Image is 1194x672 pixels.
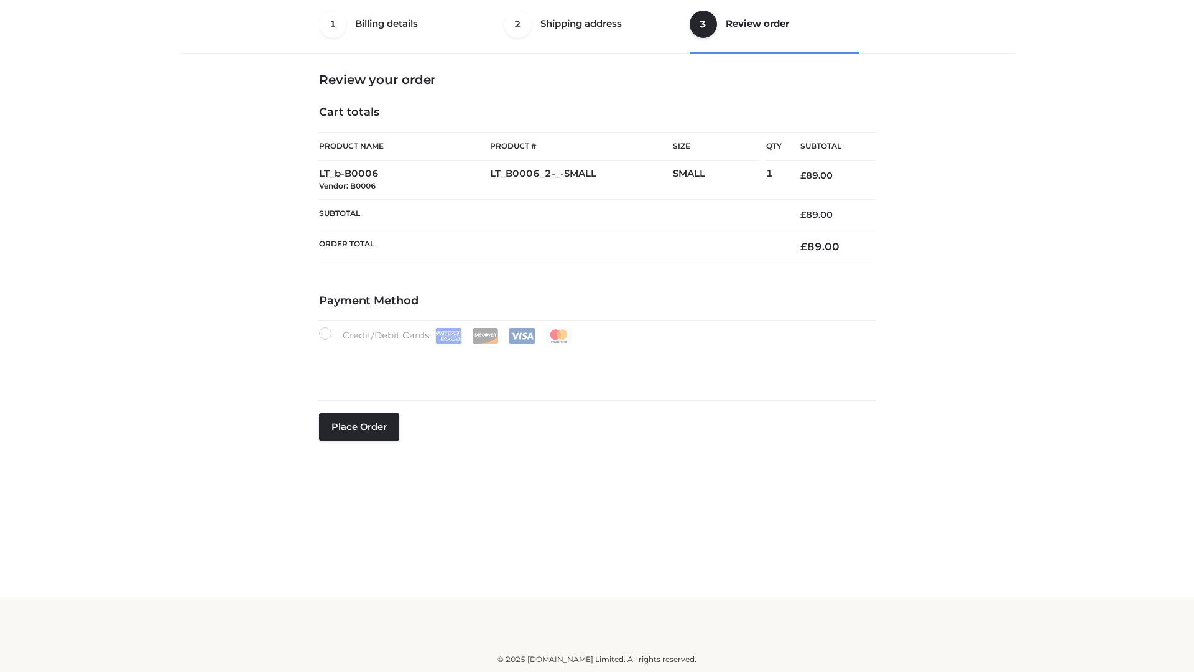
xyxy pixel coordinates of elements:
bdi: 89.00 [800,209,833,220]
button: Place order [319,413,399,441]
th: Order Total [319,230,782,263]
th: Subtotal [319,199,782,230]
div: © 2025 [DOMAIN_NAME] Limited. All rights reserved. [185,653,1009,666]
bdi: 89.00 [800,170,833,181]
img: Discover [472,328,499,344]
th: Product # [490,132,673,161]
td: LT_b-B0006 [319,161,490,200]
img: Visa [509,328,535,344]
h3: Review your order [319,72,875,87]
h4: Payment Method [319,294,875,308]
td: 1 [766,161,782,200]
small: Vendor: B0006 [319,181,376,190]
th: Qty [766,132,782,161]
td: LT_B0006_2-_-SMALL [490,161,673,200]
h4: Cart totals [319,106,875,119]
iframe: Secure payment input frame [317,342,872,387]
td: SMALL [673,161,766,200]
bdi: 89.00 [800,240,840,253]
img: Amex [435,328,462,344]
span: £ [800,240,807,253]
th: Subtotal [782,133,875,161]
th: Size [673,133,760,161]
span: £ [800,209,806,220]
span: £ [800,170,806,181]
th: Product Name [319,132,490,161]
img: Mastercard [545,328,572,344]
label: Credit/Debit Cards [319,327,573,344]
